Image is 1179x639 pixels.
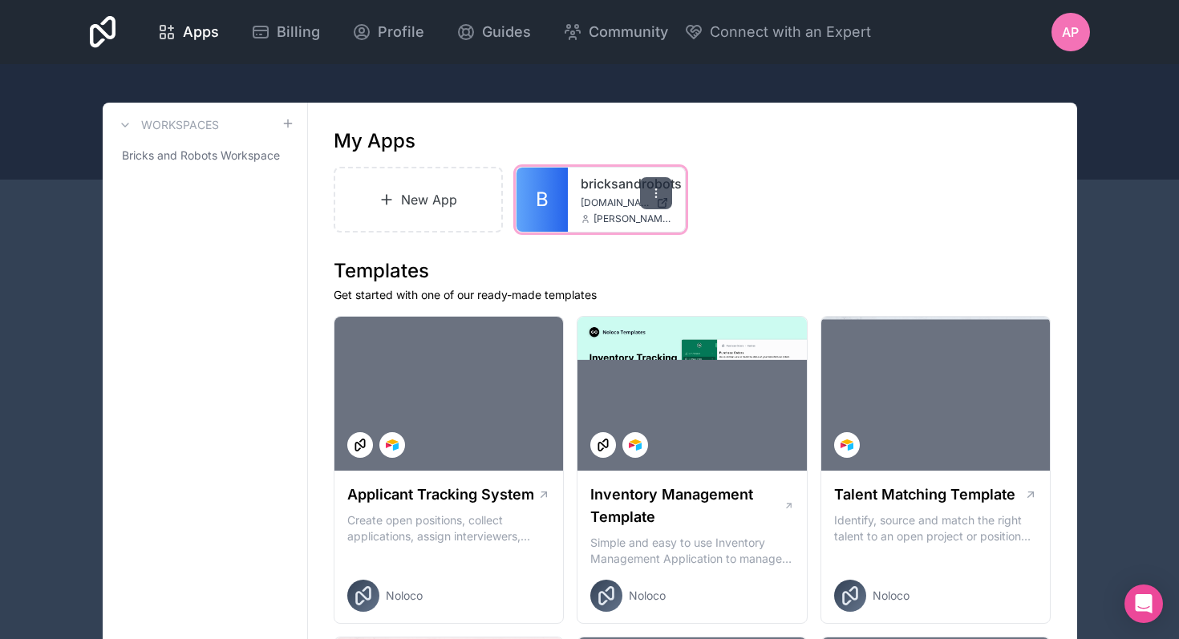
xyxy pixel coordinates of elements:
span: Apps [183,21,219,43]
span: [DOMAIN_NAME] [581,196,650,209]
img: Airtable Logo [841,439,853,451]
span: Community [589,21,668,43]
p: Simple and easy to use Inventory Management Application to manage your stock, orders and Manufact... [590,535,794,567]
span: Noloco [386,588,423,604]
h1: Inventory Management Template [590,483,783,528]
span: Noloco [873,588,910,604]
span: AP [1062,22,1079,42]
h1: Talent Matching Template [834,483,1015,506]
h1: My Apps [334,128,415,154]
a: Workspaces [115,115,219,135]
span: Noloco [629,588,666,604]
img: Airtable Logo [629,439,642,451]
a: Bricks and Robots Workspace [115,141,294,170]
a: [DOMAIN_NAME] [581,196,672,209]
span: [PERSON_NAME][EMAIL_ADDRESS][DOMAIN_NAME] [594,212,672,225]
span: Bricks and Robots Workspace [122,148,280,164]
a: Profile [339,14,437,50]
p: Identify, source and match the right talent to an open project or position with our Talent Matchi... [834,512,1038,544]
p: Get started with one of our ready-made templates [334,287,1051,303]
span: Guides [482,21,531,43]
a: New App [334,167,504,233]
a: Community [550,14,681,50]
h1: Applicant Tracking System [347,483,534,506]
a: Billing [238,14,333,50]
a: Guides [444,14,544,50]
div: Open Intercom Messenger [1124,584,1163,623]
h3: Workspaces [141,117,219,133]
img: Airtable Logo [386,439,399,451]
span: Connect with an Expert [710,21,871,43]
a: bricksandrobots [581,174,672,193]
span: Profile [378,21,424,43]
p: Create open positions, collect applications, assign interviewers, centralise candidate feedback a... [347,512,551,544]
span: B [536,187,549,212]
button: Connect with an Expert [684,21,871,43]
span: Billing [277,21,320,43]
a: B [517,168,568,232]
h1: Templates [334,258,1051,284]
a: Apps [144,14,232,50]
